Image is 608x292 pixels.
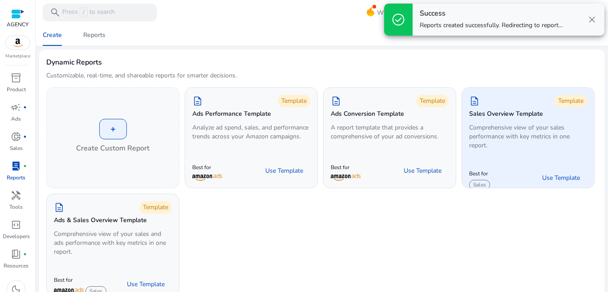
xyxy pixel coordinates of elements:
[11,131,21,142] span: donut_small
[80,8,88,17] span: /
[331,110,404,118] h5: Ads Conversion Template
[416,95,449,107] div: Template
[331,123,449,141] p: A report template that provides a comprehensive of your ad conversions.
[404,166,442,175] span: Use Template
[192,123,310,141] p: Analyze ad spend, sales, and performance trends across your Amazon campaigns.
[542,174,580,182] span: Use Template
[11,115,21,123] p: Ads
[555,95,587,107] div: Template
[11,219,21,230] span: code_blocks
[331,164,361,171] p: Best for
[120,277,172,292] button: Use Template
[11,161,21,171] span: lab_profile
[469,96,480,106] span: description
[43,32,62,38] div: Create
[54,217,147,224] h5: Ads & Sales Overview Template
[23,105,27,109] span: fiber_manual_record
[469,170,492,177] p: Best for
[265,166,303,175] span: Use Template
[3,232,30,240] p: Developers
[587,14,597,25] span: close
[9,203,23,211] p: Tools
[54,276,109,284] p: Best for
[420,21,563,30] p: Reports created successfully. Redirecting to report...
[535,171,587,185] button: Use Template
[7,85,26,93] p: Product
[23,252,27,256] span: fiber_manual_record
[192,96,203,106] span: description
[99,119,127,139] div: +
[377,5,412,20] span: What's New
[62,8,115,17] p: Press to search
[23,164,27,168] span: fiber_manual_record
[4,262,28,270] p: Resources
[54,230,172,256] p: Comprehensive view of your sales and ads performance with key metrics in one report.
[420,9,563,18] h4: Success
[11,73,21,83] span: inventory_2
[192,164,222,171] p: Best for
[11,102,21,113] span: campaign
[5,53,30,60] p: Marketplace
[46,71,237,80] p: Customizable, real-time, and shareable reports for smarter decisions.
[50,7,61,18] span: search
[331,96,341,106] span: description
[11,249,21,260] span: book_4
[397,164,449,178] button: Use Template
[83,32,105,38] div: Reports
[127,280,165,289] span: Use Template
[278,95,310,107] div: Template
[7,174,25,182] p: Reports
[6,36,30,49] img: amazon.svg
[469,110,543,118] h5: Sales Overview Template
[46,57,102,68] h3: Dynamic Reports
[10,144,23,152] p: Sales
[7,20,28,28] p: AGENCY
[258,164,310,178] button: Use Template
[139,201,172,214] div: Template
[54,202,65,213] span: description
[469,123,587,150] p: Comprehensive view of your sales performance with key metrics in one report.
[469,180,490,190] span: Sales
[192,110,271,118] h5: Ads Performance Template
[391,12,405,27] span: check_circle
[11,190,21,201] span: handyman
[76,143,150,154] h4: Create Custom Report
[23,135,27,138] span: fiber_manual_record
